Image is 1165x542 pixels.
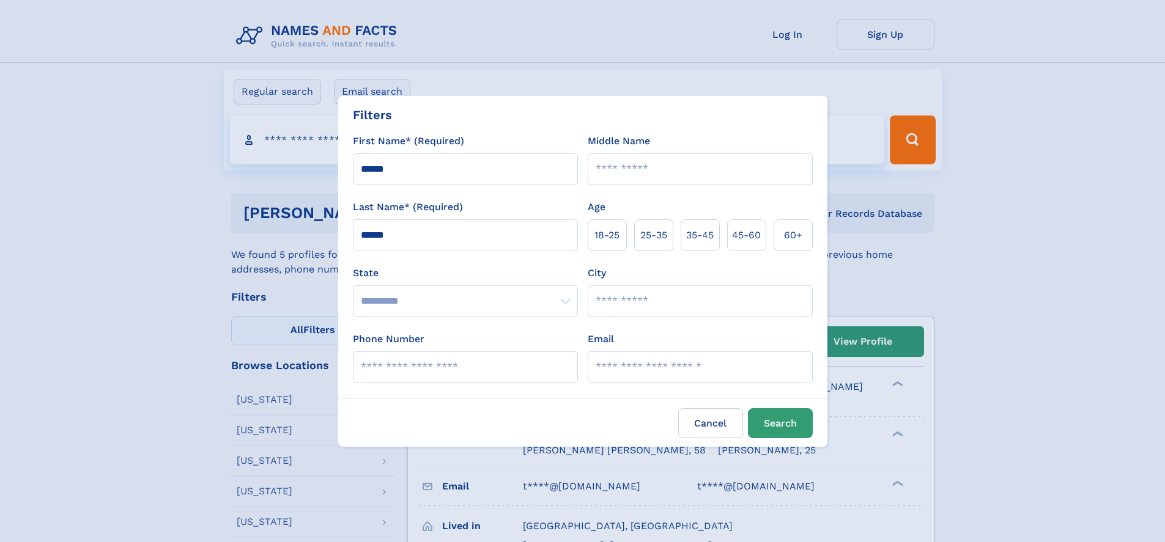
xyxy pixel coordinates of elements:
label: First Name* (Required) [353,134,464,148]
span: 35‑45 [686,228,714,243]
label: City [588,266,606,280]
label: Age [588,200,605,214]
label: Cancel [678,408,743,438]
label: State [353,266,578,280]
label: Last Name* (Required) [353,200,463,214]
button: Search [748,408,813,438]
span: 60+ [784,228,802,243]
span: 25‑35 [640,228,667,243]
span: 18‑25 [594,228,619,243]
label: Phone Number [353,332,424,346]
label: Middle Name [588,134,650,148]
div: Filters [353,106,392,124]
span: 45‑60 [732,228,761,243]
label: Email [588,332,614,346]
